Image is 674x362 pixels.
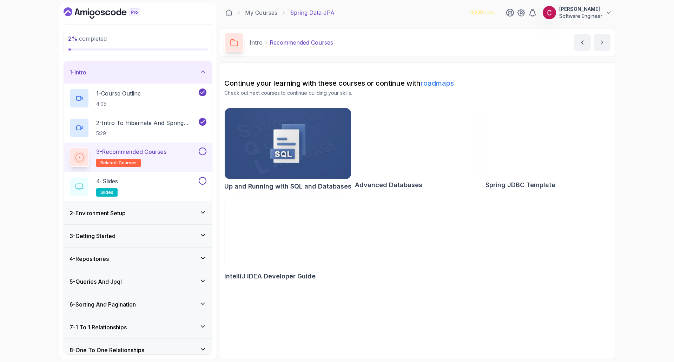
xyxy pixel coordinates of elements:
button: previous content [574,34,591,51]
p: 5:29 [96,130,197,137]
img: user profile image [543,6,556,19]
p: 4:05 [96,100,141,107]
a: Dashboard [225,9,232,16]
button: 3-Recommended Coursesrelated-courses [70,147,206,167]
a: roadmaps [421,79,454,87]
button: 2-Environment Setup [64,202,212,224]
p: Intro [250,38,263,47]
p: Software Engineer [559,13,602,20]
a: Up and Running with SQL and Databases cardUp and Running with SQL and Databases [224,108,351,191]
a: Spring JDBC Template cardSpring JDBC Template [485,108,610,190]
h3: 1 - Intro [70,68,86,77]
button: 4-Slidesslides [70,177,206,197]
h3: 2 - Environment Setup [70,209,126,217]
button: 7-1 To 1 Relationships [64,316,212,338]
h3: 6 - Sorting And Pagination [70,300,136,309]
a: Advanced Databases cardAdvanced Databases [355,108,480,190]
span: slides [100,190,113,195]
p: Check out next courses to continue building your skills. [224,90,610,97]
p: [PERSON_NAME] [559,6,602,13]
p: 2 - Intro To Hibernate And Spring Data Jpa [96,119,197,127]
button: 4-Repositories [64,248,212,270]
button: 1-Intro [64,61,212,84]
h2: Advanced Databases [355,180,422,190]
p: Recommended Courses [270,38,333,47]
a: IntelliJ IDEA Developer Guide cardIntelliJ IDEA Developer Guide [224,199,349,281]
button: 8-One To One Relationships [64,339,212,361]
button: 2-Intro To Hibernate And Spring Data Jpa5:29 [70,118,206,138]
h2: Continue your learning with these courses or continue with [224,78,610,88]
p: 4 - Slides [96,177,118,185]
img: Spring JDBC Template card [486,108,610,178]
button: 3-Getting Started [64,225,212,247]
a: My Courses [245,8,277,17]
h3: 4 - Repositories [70,255,109,263]
button: next content [594,34,610,51]
a: Dashboard [64,7,156,19]
p: 3 - Recommended Courses [96,147,166,156]
h3: 8 - One To One Relationships [70,346,144,354]
h3: 3 - Getting Started [70,232,115,240]
button: 6-Sorting And Pagination [64,293,212,316]
h3: 5 - Queries And Jpql [70,277,122,286]
h2: Spring JDBC Template [485,180,555,190]
h2: IntelliJ IDEA Developer Guide [224,271,316,281]
span: completed [68,35,107,42]
img: Up and Running with SQL and Databases card [225,108,351,179]
span: 2 % [68,35,78,42]
button: user profile image[PERSON_NAME]Software Engineer [542,6,612,20]
img: IntelliJ IDEA Developer Guide card [225,199,349,269]
span: related-courses [100,160,137,166]
h2: Up and Running with SQL and Databases [224,182,351,191]
p: Spring Data JPA [290,8,335,17]
p: 1 - Course Outline [96,89,141,98]
h3: 7 - 1 To 1 Relationships [70,323,127,331]
button: 5-Queries And Jpql [64,270,212,293]
img: Advanced Databases card [355,108,480,178]
button: 1-Course Outline4:05 [70,88,206,108]
p: 1622 Points [470,9,494,16]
